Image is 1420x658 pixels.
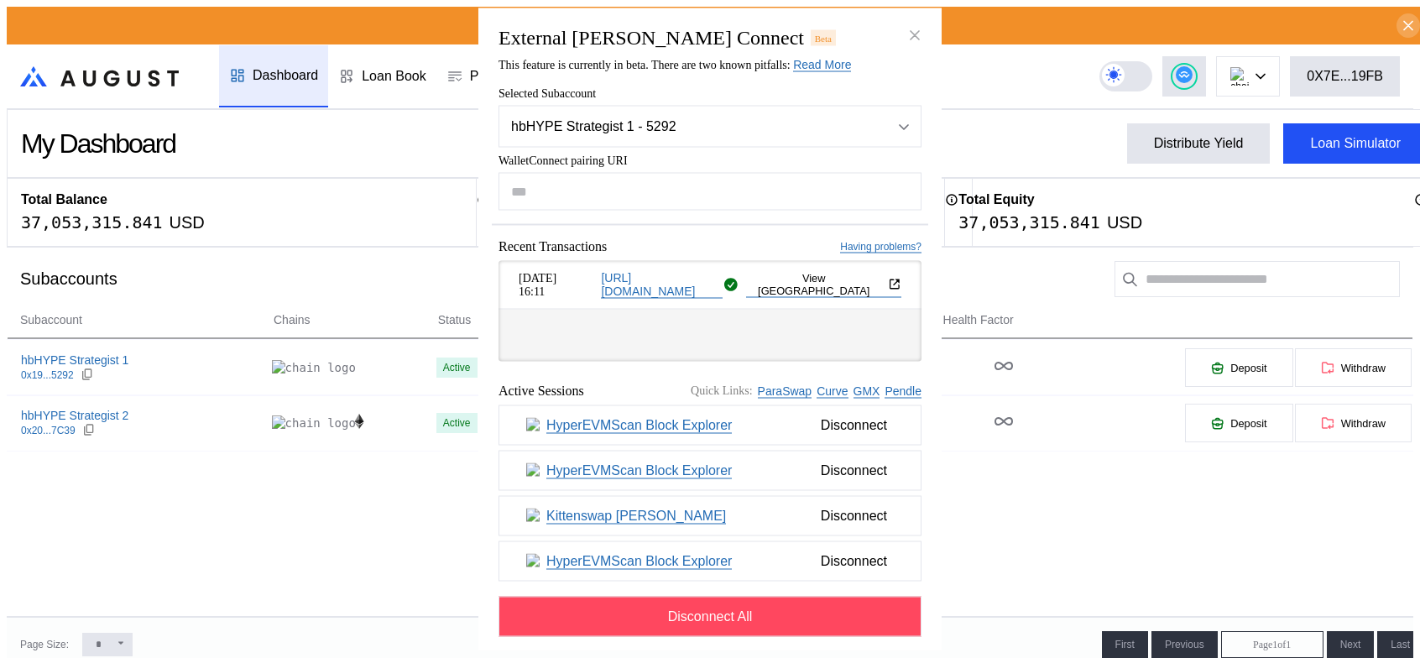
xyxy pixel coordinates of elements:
[1165,639,1204,650] span: Previous
[546,508,726,524] a: Kittenswap [PERSON_NAME]
[253,68,318,83] div: Dashboard
[499,106,921,148] button: Open menu
[546,417,732,433] a: HyperEVMScan Block Explorer
[814,411,894,440] span: Disconnect
[1230,67,1249,86] img: chain logo
[814,502,894,530] span: Disconnect
[499,384,584,399] span: Active Sessions
[817,384,848,398] a: Curve
[443,362,471,373] div: Active
[1340,639,1361,650] span: Next
[546,553,732,569] a: HyperEVMScan Block Explorer
[499,496,921,536] button: Kittenswap dAppKittenswap [PERSON_NAME]Disconnect
[20,269,117,289] div: Subaccounts
[901,22,928,49] button: close modal
[499,451,921,491] button: HyperEVMScan Block ExplorerHyperEVMScan Block ExplorerDisconnect
[499,154,921,168] span: WalletConnect pairing URI
[526,554,541,569] img: HyperEVMScan Block Explorer
[854,384,880,398] a: GMX
[438,311,472,329] span: Status
[272,360,356,375] img: chain logo
[519,271,594,298] span: [DATE] 16:11
[499,87,921,101] span: Selected Subaccount
[1310,136,1401,151] div: Loan Simulator
[840,240,921,253] a: Having problems?
[20,639,69,650] div: Page Size:
[746,272,901,298] a: View [GEOGRAPHIC_DATA]
[958,192,1034,207] h2: Total Equity
[1230,362,1266,374] span: Deposit
[20,311,82,329] span: Subaccount
[793,58,851,72] a: Read More
[526,418,541,433] img: HyperEVMScan Block Explorer
[746,272,901,297] button: View [GEOGRAPHIC_DATA]
[443,417,471,429] div: Active
[811,30,836,45] div: Beta
[668,609,753,624] span: Disconnect All
[546,462,732,478] a: HyperEVMScan Block Explorer
[885,384,921,398] a: Pendle
[511,119,865,134] div: hbHYPE Strategist 1 - 5292
[1253,639,1291,651] span: Page 1 of 1
[1115,639,1135,650] span: First
[1230,417,1266,430] span: Deposit
[21,212,163,232] div: 37,053,315.841
[499,541,921,582] button: HyperEVMScan Block ExplorerHyperEVMScan Block ExplorerDisconnect
[21,352,128,368] div: hbHYPE Strategist 1
[1341,417,1386,430] span: Withdraw
[499,405,921,446] button: HyperEVMScan Block ExplorerHyperEVMScan Block ExplorerDisconnect
[499,597,921,637] button: Disconnect All
[943,311,1014,329] span: Health Factor
[601,271,723,299] a: [URL][DOMAIN_NAME]
[21,369,74,381] div: 0x19...5292
[1341,362,1386,374] span: Withdraw
[1307,69,1383,84] div: 0X7E...19FB
[21,408,128,423] div: hbHYPE Strategist 2
[21,425,76,436] div: 0x20...7C39
[21,128,175,159] div: My Dashboard
[362,69,426,84] div: Loan Book
[1107,212,1142,232] div: USD
[691,384,753,398] span: Quick Links:
[499,27,804,50] h2: External [PERSON_NAME] Connect
[814,547,894,576] span: Disconnect
[352,414,367,429] img: chain logo
[499,59,851,71] span: This feature is currently in beta. There are two known pitfalls:
[758,384,812,398] a: ParaSwap
[170,212,205,232] div: USD
[526,463,541,478] img: HyperEVMScan Block Explorer
[470,69,543,84] div: Permissions
[1154,136,1244,151] div: Distribute Yield
[499,239,607,254] span: Recent Transactions
[814,457,894,485] span: Disconnect
[1391,639,1410,650] span: Last
[272,415,356,431] img: chain logo
[274,311,311,329] span: Chains
[526,509,541,524] img: Kittenswap dApp
[21,192,107,207] h2: Total Balance
[958,212,1100,232] div: 37,053,315.841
